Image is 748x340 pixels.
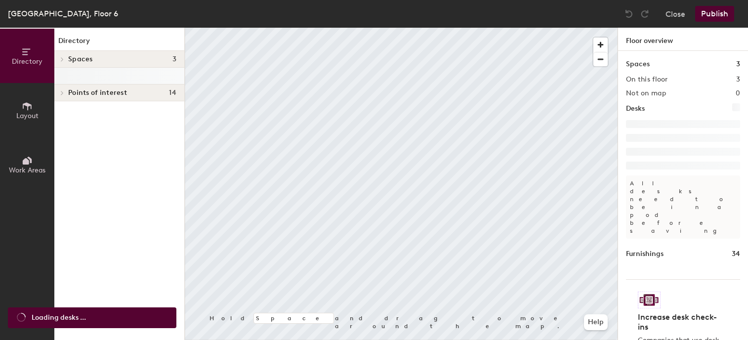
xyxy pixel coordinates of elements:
span: Directory [12,57,42,66]
h1: Floor overview [618,28,748,51]
span: Work Areas [9,166,45,174]
img: Undo [624,9,634,19]
span: Points of interest [68,89,127,97]
button: Close [665,6,685,22]
h2: Not on map [626,89,666,97]
span: 14 [169,89,176,97]
h4: Increase desk check-ins [638,312,722,332]
h1: Desks [626,103,645,114]
span: 3 [172,55,176,63]
canvas: Map [185,28,618,340]
img: Redo [640,9,650,19]
p: All desks need to be in a pod before saving [626,175,740,239]
h1: 3 [736,59,740,70]
h1: Spaces [626,59,650,70]
span: Loading desks ... [32,312,86,323]
img: Sticker logo [638,292,661,308]
h2: On this floor [626,76,668,84]
h1: Furnishings [626,249,664,259]
button: Publish [695,6,734,22]
h2: 0 [736,89,740,97]
span: Layout [16,112,39,120]
h1: Directory [54,36,184,51]
button: Help [584,314,608,330]
h1: 34 [732,249,740,259]
div: [GEOGRAPHIC_DATA], Floor 6 [8,7,118,20]
h2: 3 [736,76,740,84]
span: Spaces [68,55,93,63]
